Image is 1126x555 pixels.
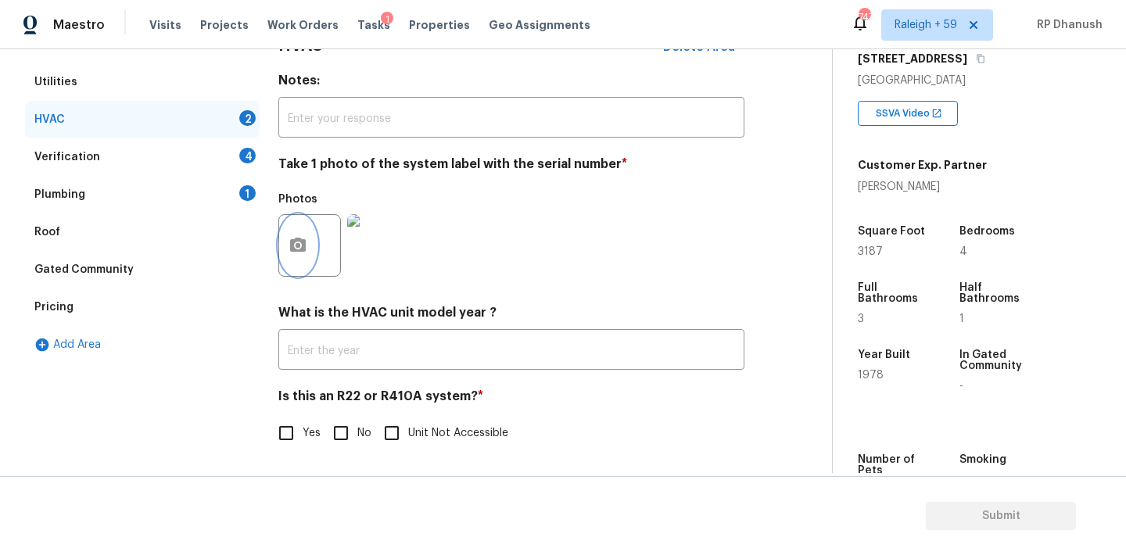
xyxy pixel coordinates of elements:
h5: Bedrooms [959,226,1015,237]
h4: What is the HVAC unit model year ? [278,305,744,327]
h5: Half Bathrooms [959,282,1031,304]
h5: Square Foot [858,226,925,237]
div: Plumbing [34,187,85,202]
h5: In Gated Community [959,349,1031,371]
span: Work Orders [267,17,339,33]
h5: [STREET_ADDRESS] [858,51,967,66]
div: 747 [859,9,870,25]
span: Tasks [357,20,390,30]
div: Verification [34,149,100,165]
span: Projects [200,17,249,33]
span: No [357,425,371,442]
h5: Smoking [959,454,1006,465]
div: [GEOGRAPHIC_DATA] [858,73,1101,88]
input: Enter the year [278,333,744,370]
span: - [959,381,963,392]
span: 1 [959,313,964,324]
span: SSVA Video [876,106,936,121]
span: Visits [149,17,181,33]
div: Gated Community [34,262,134,277]
div: 1 [239,185,256,201]
div: [PERSON_NAME] [858,179,987,195]
div: 2 [239,110,256,126]
div: Pricing [34,299,74,315]
span: Unit Not Accessible [408,425,508,442]
h5: Photos [278,194,317,205]
div: SSVA Video [858,101,958,126]
h5: Year Built [858,349,910,360]
div: Utilities [34,74,77,90]
h4: Notes: [278,73,744,95]
span: 3187 [858,246,883,257]
span: 4 [959,246,967,257]
input: Enter your response [278,101,744,138]
h5: Customer Exp. Partner [858,157,987,173]
button: Copy Address [974,52,988,66]
div: HVAC [34,112,65,127]
span: Yes [303,425,321,442]
h5: Number of Pets [858,454,930,476]
span: 1978 [858,370,884,381]
span: Maestro [53,17,105,33]
span: Geo Assignments [489,17,590,33]
div: 1 [381,12,393,27]
img: Open In New Icon [931,108,942,119]
span: Properties [409,17,470,33]
span: RP Dhanush [1031,17,1103,33]
div: 4 [239,148,256,163]
h4: Take 1 photo of the system label with the serial number [278,156,744,178]
h4: Is this an R22 or R410A system? [278,388,744,410]
span: Raleigh + 59 [895,17,957,33]
h5: Full Bathrooms [858,282,930,304]
span: 3 [858,313,864,324]
div: Roof [34,224,60,240]
div: Add Area [25,326,260,363]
